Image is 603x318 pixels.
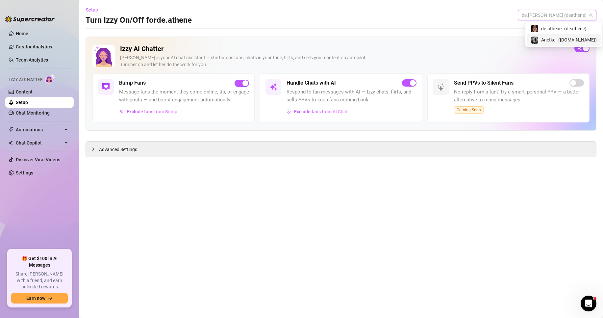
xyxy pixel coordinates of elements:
[119,88,249,104] span: Message fans the moment they come online, tip, or engage with posts — and boost engagement automa...
[26,296,45,301] span: Earn now
[16,31,28,36] a: Home
[119,79,146,87] h5: Bump Fans
[120,54,569,68] div: [PERSON_NAME] is your AI chat assistant — she bumps fans, chats in your tone, flirts, and sells y...
[589,13,593,17] span: team
[16,138,63,148] span: Chat Copilot
[287,79,336,87] h5: Handle Chats with AI
[16,100,28,105] a: Setup
[531,37,538,44] img: Anetka
[5,16,55,22] img: logo-BBDzfeDw.svg
[91,147,95,151] span: collapsed
[9,127,14,132] span: thunderbolt
[16,89,33,94] a: Content
[92,45,115,67] img: Izzy AI Chatter
[437,83,445,91] img: svg%3e
[9,77,42,83] span: Izzy AI Chatter
[86,15,192,26] h3: Turn Izzy On/Off for de.athene
[86,7,98,13] span: Setup
[16,170,33,175] a: Settings
[454,106,484,114] span: Coming Soon
[119,106,178,117] button: Exclude fans from Bump
[86,5,103,15] button: Setup
[11,255,68,268] span: 🎁 Get $100 in AI Messages
[16,41,68,52] a: Creator Analytics
[9,141,13,145] img: Chat Copilot
[91,146,99,153] div: collapsed
[127,109,177,114] span: Exclude fans from Bump
[11,271,68,290] span: Share [PERSON_NAME] with a friend, and earn unlimited rewards
[102,83,110,91] img: svg%3e
[564,25,587,32] span: ( deathene )
[99,146,137,153] span: Advanced Settings
[558,36,597,43] span: ( [DOMAIN_NAME] )
[454,88,584,104] span: No reply from a fan? Try a smart, personal PPV — a better alternative to mass messages.
[269,83,277,91] img: svg%3e
[294,109,348,114] span: Exclude fans from AI Chat
[581,296,596,311] iframe: Intercom live chat
[16,124,63,135] span: Automations
[16,57,48,63] a: Team Analytics
[119,109,124,114] img: svg%3e
[522,10,592,20] span: de.athene (deathene)
[531,25,538,32] img: de.athene
[287,109,291,114] img: svg%3e
[11,293,68,304] button: Earn nowarrow-right
[48,296,53,301] span: arrow-right
[120,45,569,53] h2: Izzy AI Chatter
[541,25,562,32] span: de.athene
[454,79,514,87] h5: Send PPVs to Silent Fans
[541,36,556,43] span: Anetka
[16,110,50,116] a: Chat Monitoring
[45,74,55,84] img: AI Chatter
[287,106,348,117] button: Exclude fans from AI Chat
[16,157,60,162] a: Discover Viral Videos
[287,88,416,104] span: Respond to fan messages with AI — Izzy chats, flirts, and sells PPVs to keep fans coming back.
